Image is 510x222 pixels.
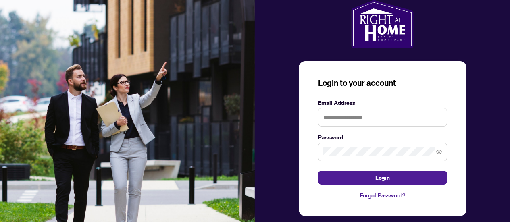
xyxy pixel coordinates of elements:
[318,77,447,89] h3: Login to your account
[318,171,447,185] button: Login
[318,98,447,107] label: Email Address
[375,171,390,184] span: Login
[318,191,447,200] a: Forgot Password?
[436,149,442,155] span: eye-invisible
[318,133,447,142] label: Password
